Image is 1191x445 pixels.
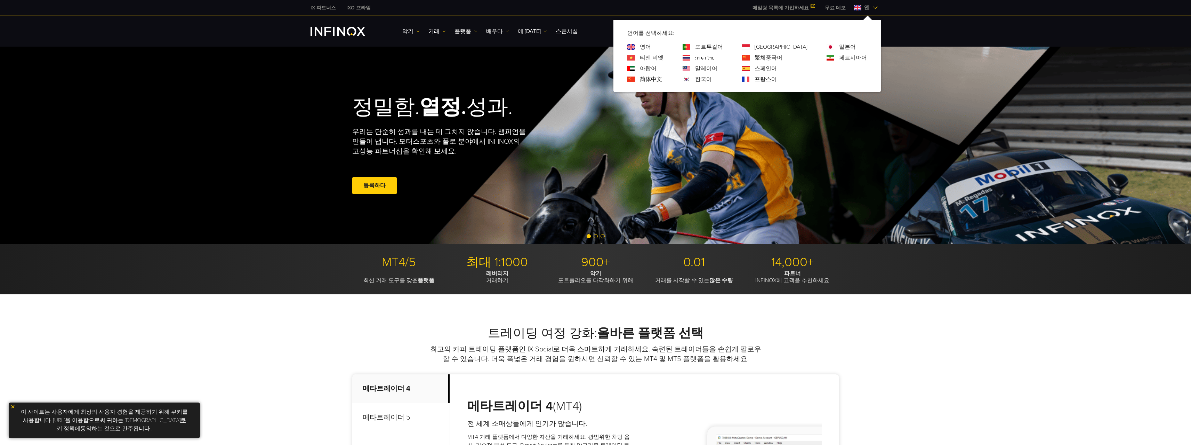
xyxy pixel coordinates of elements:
[352,177,397,194] a: 등록하다
[488,326,597,341] font: 트레이딩 여정 강화:
[640,54,663,62] a: 언어
[518,28,541,35] font: 에 [DATE]
[486,270,508,277] font: 레버리지
[640,43,651,50] font: 영어
[755,65,777,72] font: 스페인어
[553,399,582,414] font: (MT4)
[590,270,601,277] font: 악기
[311,27,381,36] a: INFINOX 로고
[640,64,657,73] a: 언어
[755,277,829,284] font: INFINOX에 고객을 추천하세요
[80,425,152,432] font: 동의하는 것으로 간주됩니다 .
[467,420,587,428] font: 전 세계 소매상들에게 인기가 많습니다.
[486,277,508,284] font: 거래하기
[864,4,870,11] font: 엔
[597,326,703,341] font: 올바른 플랫폼 선택
[695,76,712,83] font: 한국어
[311,5,336,11] font: IX 파트너스
[587,234,591,238] span: 슬라이드 1로 이동
[755,64,777,73] a: 언어
[753,5,809,11] font: 메일링 목록에 가입하세요
[839,54,867,62] a: 언어
[695,75,712,84] a: 언어
[627,30,675,37] font: 언어를 선택하세요:
[839,54,867,61] font: 페르시아어
[363,182,386,189] font: 등록하다
[581,255,610,270] font: 900+
[363,384,410,393] font: 메타트레이더 4
[594,234,598,238] span: 슬라이드 2로 이동
[346,5,371,11] font: IXO 프라임
[755,76,777,83] font: 프랑스어
[430,345,761,363] font: 최고의 카피 트레이딩 플랫폼인 IX Social로 더욱 스마트하게 거래하세요. 숙련된 트레이더들을 손쉽게 팔로우할 수 있습니다. 더욱 폭넓은 거래 경험을 원하시면 신뢰할 수 ...
[640,65,657,72] font: 아랍어
[454,28,471,35] font: 플랫폼
[556,27,578,35] a: 스폰서십
[558,277,633,284] font: 포트폴리오를 다각화하기 위해
[695,64,717,73] a: 언어
[755,43,807,51] a: 언어
[755,43,807,50] font: [GEOGRAPHIC_DATA]
[352,95,419,120] font: 정밀함.
[382,255,416,270] font: MT4/5
[655,277,709,284] font: 거래를 시작할 수 있는
[454,27,477,35] a: 플랫폼
[784,270,801,277] font: 파트너
[428,27,446,35] a: 거래
[839,43,856,51] a: 언어
[695,65,717,72] font: 말레이어
[556,28,578,35] font: 스폰서십
[10,404,15,409] img: 노란색 닫기 아이콘
[467,399,553,414] font: 메타트레이더 4
[839,43,856,50] font: 일본어
[466,95,513,120] font: 성과.
[755,75,777,84] a: 언어
[428,28,440,35] font: 거래
[695,54,715,61] font: ภาษาไทย
[825,5,846,11] font: 무료 데모
[695,43,723,51] a: 언어
[640,75,662,84] a: 언어
[419,95,466,120] font: 열정.
[695,54,715,62] a: 언어
[402,28,413,35] font: 악기
[518,27,547,35] a: 에 [DATE]
[486,27,509,35] a: 배우다
[601,234,605,238] span: 슬라이드 3으로 이동
[21,408,188,424] font: 이 사이트는 사용자에게 최상의 사용자 경험을 제공하기 위해 쿠키를 사용합니다. [URL]을 이용함으로써 귀하는 [DEMOGRAPHIC_DATA]
[771,255,814,270] font: 14,000+
[466,255,528,270] font: 최대 1:1000
[341,4,376,11] a: 인피녹스
[363,413,410,422] font: 메타트레이더 5
[640,54,663,61] font: 티엔 비엣
[305,4,341,11] a: 인피녹스
[755,54,782,62] a: 언어
[709,277,733,284] font: 많은 수량
[418,277,434,284] font: 플랫폼
[640,43,651,51] a: 언어
[755,54,782,61] font: 繁체중국어
[683,255,705,270] font: 0.01
[695,43,723,50] font: 포르투갈어
[402,27,420,35] a: 악기
[363,277,418,284] font: 최신 거래 도구를 갖춘
[486,28,503,35] font: 배우다
[352,128,526,156] font: 우리는 단순히 성과를 내는 데 그치지 않습니다. 챔피언을 만들어 냅니다. 모터스포츠와 폴로 분야에서 INFINOX의 고성능 파트너십을 확인해 보세요.
[747,5,820,11] a: 메일링 목록에 가입하세요
[640,76,662,83] font: 简体中文
[820,4,851,11] a: 인피녹스 메뉴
